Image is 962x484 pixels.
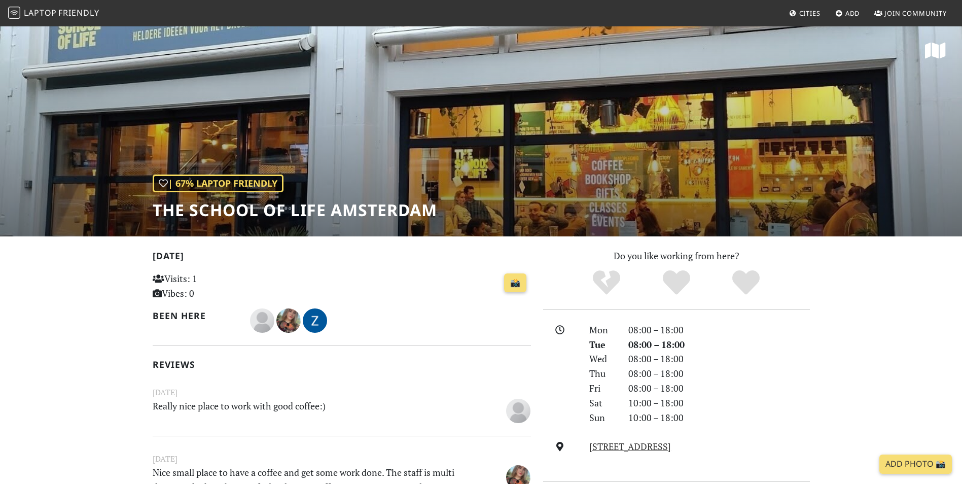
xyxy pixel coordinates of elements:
span: Add [845,9,860,18]
div: Fri [583,381,622,396]
a: Join Community [870,4,951,22]
p: Visits: 1 Vibes: 0 [153,271,271,301]
div: Sat [583,396,622,410]
img: 5667-julia.jpg [276,308,301,333]
span: Friendly [58,7,99,18]
div: Thu [583,366,622,381]
img: blank-535327c66bd565773addf3077783bbfce4b00ec00e9fd257753287c682c7fa38.png [250,308,274,333]
span: Join Community [884,9,947,18]
a: Cities [785,4,825,22]
div: 10:00 – 18:00 [622,396,816,410]
div: Tue [583,337,622,352]
p: Really nice place to work with good coffee:) [147,399,472,422]
div: 08:00 – 18:00 [622,352,816,366]
span: Julia Schilder [276,314,303,326]
div: 08:00 – 18:00 [622,337,816,352]
img: blank-535327c66bd565773addf3077783bbfce4b00ec00e9fd257753287c682c7fa38.png [506,399,530,423]
div: 10:00 – 18:00 [622,410,816,425]
small: [DATE] [147,386,537,399]
h2: Been here [153,310,238,321]
h2: [DATE] [153,251,531,265]
div: | 67% Laptop Friendly [153,175,283,192]
a: [STREET_ADDRESS] [589,440,671,453]
span: Kim Schilder [250,314,276,326]
a: 📸 [504,273,526,293]
span: Julia Schilder [506,470,530,482]
a: Add Photo 📸 [879,455,952,474]
img: 5063-zoe.jpg [303,308,327,333]
div: Definitely! [711,269,781,297]
div: 08:00 – 18:00 [622,323,816,337]
div: Mon [583,323,622,337]
div: No [572,269,642,297]
div: Sun [583,410,622,425]
h1: The School of Life Amsterdam [153,200,437,220]
span: Cities [799,9,821,18]
img: LaptopFriendly [8,7,20,19]
a: LaptopFriendly LaptopFriendly [8,5,99,22]
span: Kim Schilder [506,403,530,416]
div: Wed [583,352,622,366]
small: [DATE] [147,453,537,465]
a: Add [831,4,864,22]
span: foodzoen [303,314,327,326]
div: Yes [642,269,711,297]
div: 08:00 – 18:00 [622,366,816,381]
p: Do you like working from here? [543,249,810,263]
h2: Reviews [153,359,531,370]
span: Laptop [24,7,57,18]
div: 08:00 – 18:00 [622,381,816,396]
